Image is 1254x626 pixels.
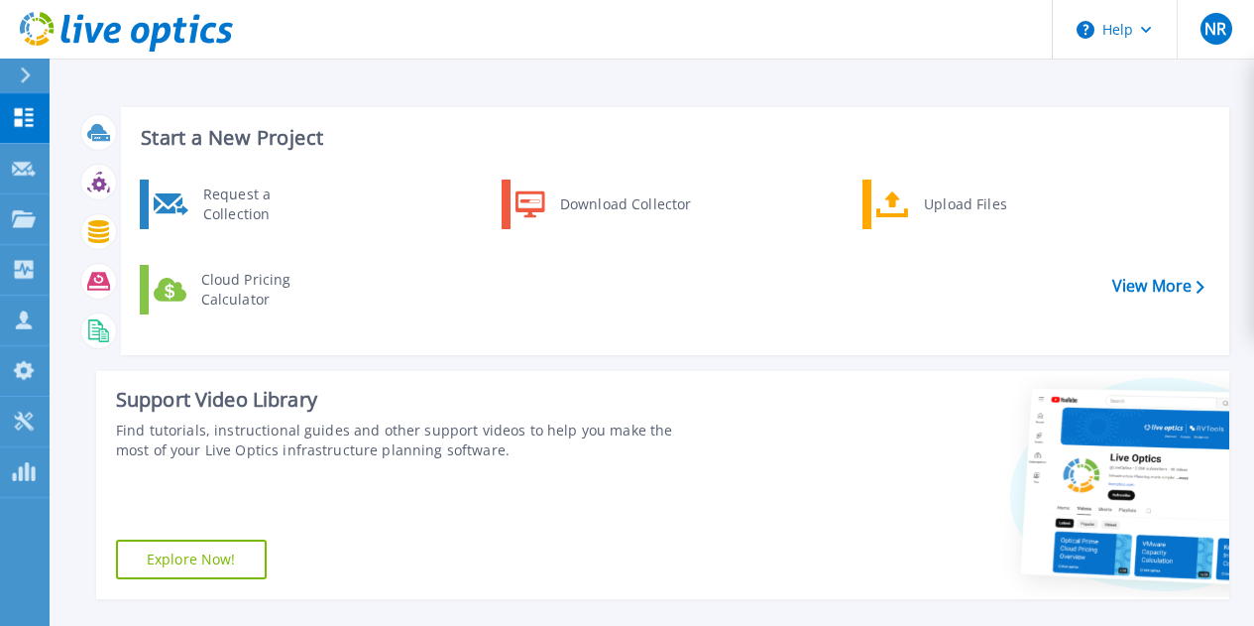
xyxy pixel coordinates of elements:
a: Upload Files [862,180,1066,229]
h3: Start a New Project [141,127,1203,149]
a: Explore Now! [116,540,267,579]
div: Request a Collection [193,185,338,224]
div: Upload Files [914,185,1061,224]
a: Download Collector [502,180,705,229]
a: Request a Collection [140,180,343,229]
div: Support Video Library [116,387,705,413]
span: NR [1204,21,1226,37]
div: Find tutorials, instructional guides and other support videos to help you make the most of your L... [116,421,705,460]
div: Download Collector [550,185,700,224]
div: Cloud Pricing Calculator [191,270,338,310]
a: Cloud Pricing Calculator [140,265,343,314]
a: View More [1112,277,1204,296]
